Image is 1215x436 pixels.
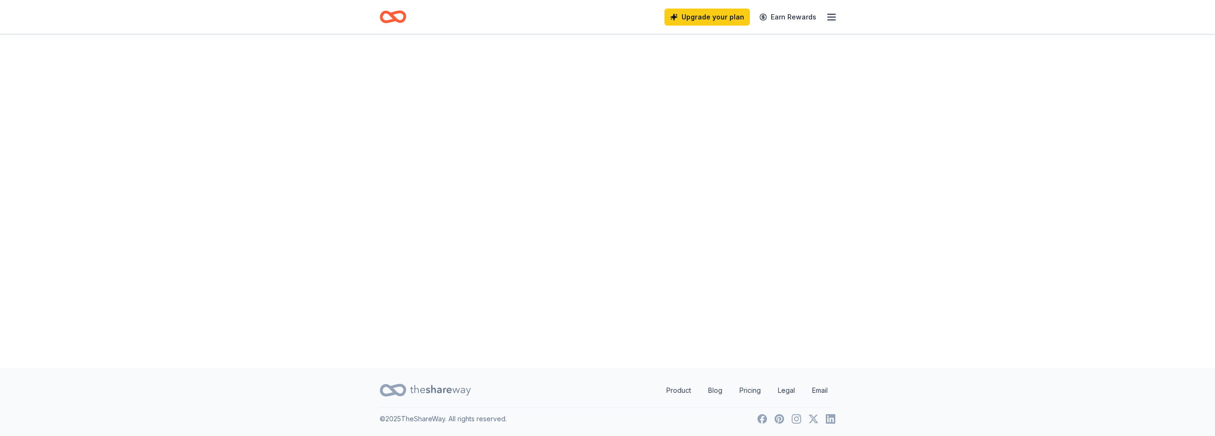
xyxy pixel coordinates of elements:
[770,381,803,400] a: Legal
[659,381,699,400] a: Product
[380,413,507,425] p: © 2025 TheShareWay. All rights reserved.
[701,381,730,400] a: Blog
[732,381,768,400] a: Pricing
[659,381,835,400] nav: quick links
[380,6,406,28] a: Home
[664,9,750,26] a: Upgrade your plan
[754,9,822,26] a: Earn Rewards
[804,381,835,400] a: Email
